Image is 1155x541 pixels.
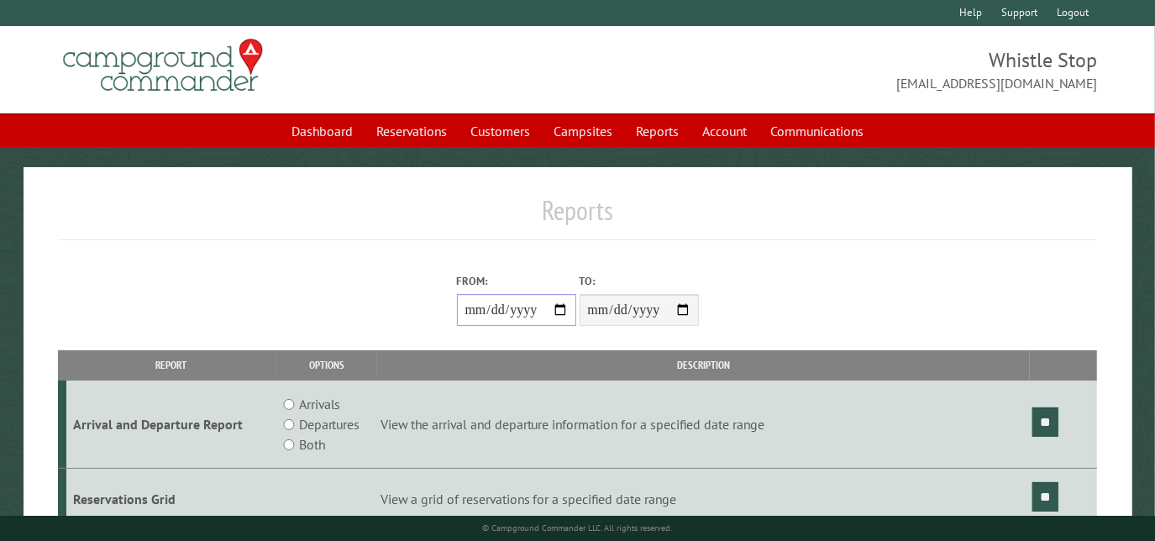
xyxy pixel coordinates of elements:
[299,434,325,454] label: Both
[276,350,377,380] th: Options
[281,115,363,147] a: Dashboard
[626,115,689,147] a: Reports
[578,46,1098,93] span: Whistle Stop [EMAIL_ADDRESS][DOMAIN_NAME]
[377,469,1030,530] td: View a grid of reservations for a specified date range
[692,115,757,147] a: Account
[299,394,341,414] label: Arrivals
[377,350,1030,380] th: Description
[66,350,276,380] th: Report
[58,33,268,98] img: Campground Commander
[483,523,673,533] small: © Campground Commander LLC. All rights reserved.
[457,273,576,289] label: From:
[66,381,276,469] td: Arrival and Departure Report
[580,273,699,289] label: To:
[299,414,360,434] label: Departures
[58,194,1098,240] h1: Reports
[366,115,457,147] a: Reservations
[377,381,1030,469] td: View the arrival and departure information for a specified date range
[460,115,540,147] a: Customers
[66,469,276,530] td: Reservations Grid
[760,115,874,147] a: Communications
[543,115,622,147] a: Campsites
